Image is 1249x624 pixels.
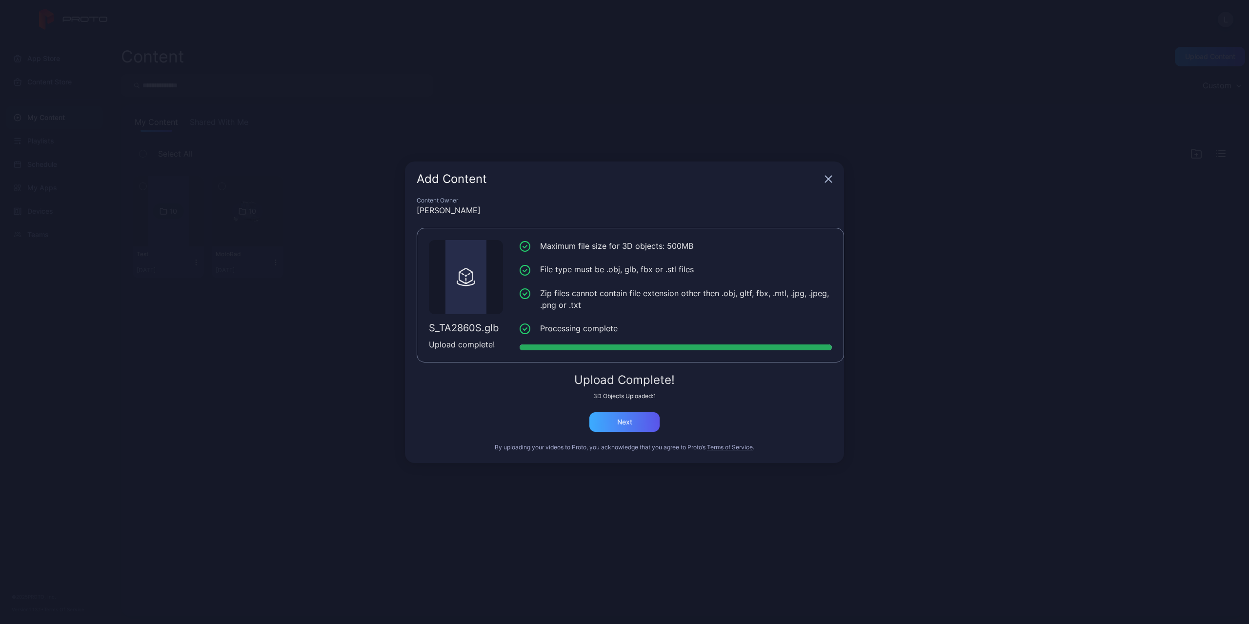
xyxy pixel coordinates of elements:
li: Maximum file size for 3D objects: 500MB [520,240,832,252]
div: Next [617,418,632,426]
div: By uploading your videos to Proto, you acknowledge that you agree to Proto’s . [417,443,832,451]
div: [PERSON_NAME] [417,204,832,216]
div: Upload complete! [429,339,503,350]
div: S_TA2860S.glb [429,322,503,334]
div: Add Content [417,173,821,185]
button: Terms of Service [707,443,753,451]
div: Upload Complete! [417,374,832,386]
li: File type must be .obj, glb, fbx or .stl files [520,263,832,276]
button: Next [589,412,660,432]
li: Processing complete [520,322,832,335]
div: 3D Objects Uploaded: 1 [417,392,832,400]
li: Zip files cannot contain file extension other then .obj, gltf, fbx, .mtl, .jpg, .jpeg, .png or .txt [520,287,832,311]
div: Content Owner [417,197,832,204]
